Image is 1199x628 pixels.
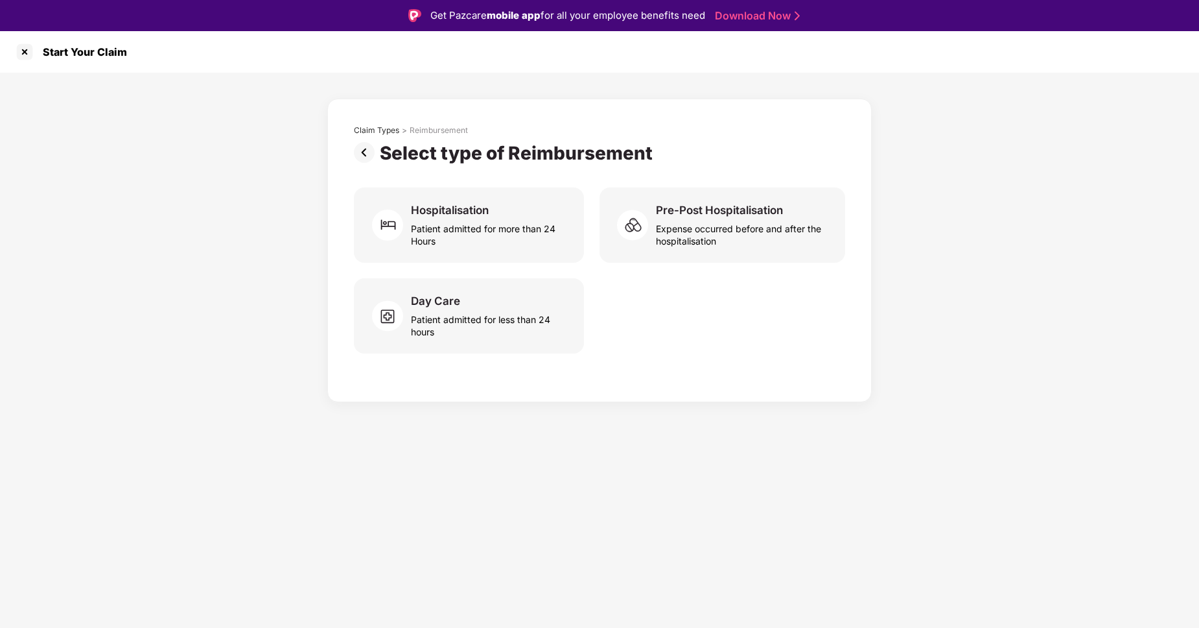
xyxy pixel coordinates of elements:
img: Logo [408,9,421,22]
div: Patient admitted for less than 24 hours [411,308,568,338]
a: Download Now [715,9,796,23]
div: Claim Types [354,125,399,136]
div: Select type of Reimbursement [380,142,658,164]
div: Start Your Claim [35,45,127,58]
div: Expense occurred before and after the hospitalisation [656,217,830,247]
img: svg+xml;base64,PHN2ZyB4bWxucz0iaHR0cDovL3d3dy53My5vcmcvMjAwMC9zdmciIHdpZHRoPSI2MCIgaGVpZ2h0PSI2MC... [372,206,411,245]
img: Stroke [795,9,800,23]
strong: mobile app [487,9,541,21]
div: Get Pazcare for all your employee benefits need [430,8,705,23]
img: svg+xml;base64,PHN2ZyBpZD0iUHJldi0zMngzMiIgeG1sbnM9Imh0dHA6Ly93d3cudzMub3JnLzIwMDAvc3ZnIiB3aWR0aD... [354,142,380,163]
img: svg+xml;base64,PHN2ZyB4bWxucz0iaHR0cDovL3d3dy53My5vcmcvMjAwMC9zdmciIHdpZHRoPSI2MCIgaGVpZ2h0PSI1OC... [617,206,656,245]
div: Patient admitted for more than 24 Hours [411,217,568,247]
div: Hospitalisation [411,203,489,217]
div: > [402,125,407,136]
div: Day Care [411,294,460,308]
div: Reimbursement [410,125,468,136]
div: Pre-Post Hospitalisation [656,203,783,217]
img: svg+xml;base64,PHN2ZyB4bWxucz0iaHR0cDovL3d3dy53My5vcmcvMjAwMC9zdmciIHdpZHRoPSI2MCIgaGVpZ2h0PSI1OC... [372,296,411,335]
